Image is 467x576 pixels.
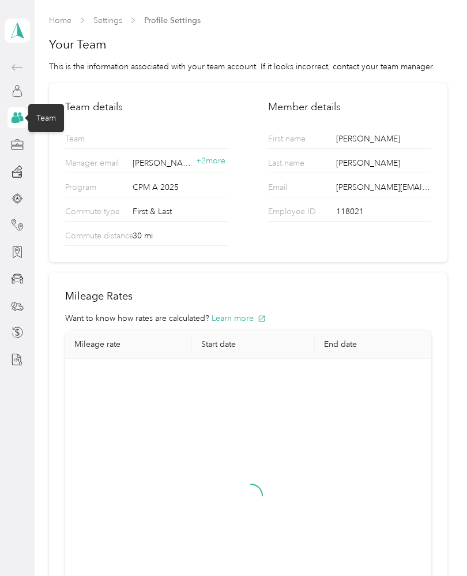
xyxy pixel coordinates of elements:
div: CPM A 2025 [133,181,228,197]
div: Team [28,104,64,132]
th: Start date [192,330,314,359]
div: Want to know how rates are calculated? [65,312,431,324]
h1: Your Team [49,36,447,53]
span: Profile Settings [144,14,201,27]
p: First name [268,133,357,148]
button: Learn more [212,312,266,324]
h2: Mileage Rates [65,289,431,304]
div: 118021 [336,205,431,221]
div: [PERSON_NAME][EMAIL_ADDRESS][PERSON_NAME][DOMAIN_NAME] [336,181,431,197]
iframe: Everlance-gr Chat Button Frame [402,511,467,576]
a: Settings [93,16,122,25]
p: Employee ID [268,205,357,221]
span: [PERSON_NAME][EMAIL_ADDRESS][PERSON_NAME][DOMAIN_NAME] [133,157,196,169]
p: Team [65,133,154,148]
p: Commute type [65,205,154,221]
p: Program [65,181,154,197]
div: [PERSON_NAME] [336,133,431,148]
th: End date [315,330,437,359]
div: 30 mi [133,230,228,245]
div: This is the information associated with your team account. If it looks incorrect, contact your te... [49,61,447,73]
p: Last name [268,157,357,173]
p: Email [268,181,357,197]
th: Mileage rate [65,330,193,359]
span: + 2 more [196,156,225,166]
div: First & Last [133,205,228,221]
h2: Team details [65,99,228,115]
p: Commute distance [65,230,154,245]
p: Manager email [65,157,154,173]
div: [PERSON_NAME] [336,157,431,173]
a: Home [49,16,71,25]
h2: Member details [268,99,431,115]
